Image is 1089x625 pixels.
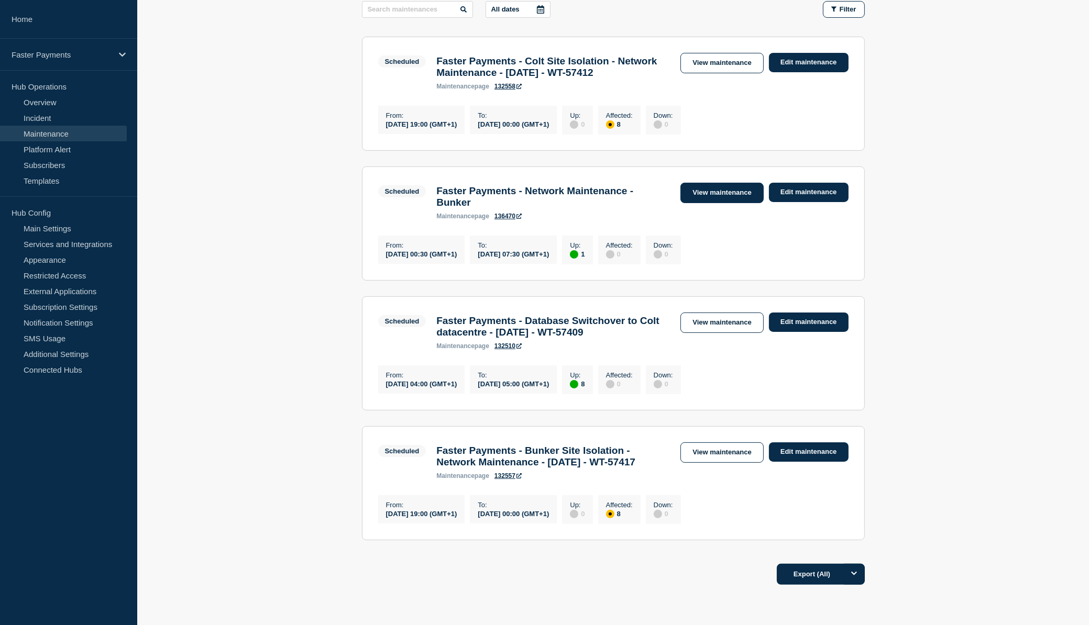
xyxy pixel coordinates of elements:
[570,509,585,518] div: 0
[654,119,673,129] div: 0
[844,564,865,585] button: Options
[436,213,475,220] span: maintenance
[385,187,420,195] div: Scheduled
[494,83,522,90] a: 132558
[436,213,489,220] p: page
[654,509,673,518] div: 0
[777,564,865,585] button: Export (All)
[823,1,865,18] button: Filter
[436,315,670,338] h3: Faster Payments - Database Switchover to Colt datacentre - [DATE] - WT-57409
[478,509,549,518] div: [DATE] 00:00 (GMT+1)
[570,111,585,119] p: Up :
[606,120,614,129] div: affected
[654,501,673,509] p: Down :
[606,119,633,129] div: 8
[386,379,457,388] div: [DATE] 04:00 (GMT+1)
[654,250,662,259] div: disabled
[478,241,549,249] p: To :
[840,5,856,13] span: Filter
[654,380,662,388] div: disabled
[570,371,585,379] p: Up :
[570,249,585,259] div: 1
[654,510,662,518] div: disabled
[386,501,457,509] p: From :
[385,58,420,65] div: Scheduled
[570,380,578,388] div: up
[494,342,522,350] a: 132510
[436,185,670,208] h3: Faster Payments - Network Maintenance - Bunker
[436,472,489,479] p: page
[478,249,549,258] div: [DATE] 07:30 (GMT+1)
[570,120,578,129] div: disabled
[606,371,633,379] p: Affected :
[654,241,673,249] p: Down :
[606,380,614,388] div: disabled
[386,111,457,119] p: From :
[606,509,633,518] div: 8
[386,371,457,379] p: From :
[606,501,633,509] p: Affected :
[769,53,849,72] a: Edit maintenance
[606,379,633,388] div: 0
[436,342,489,350] p: page
[436,342,475,350] span: maintenance
[436,55,670,79] h3: Faster Payments - Colt Site Isolation - Network Maintenance - [DATE] - WT-57412
[606,241,633,249] p: Affected :
[680,312,763,333] a: View maintenance
[606,510,614,518] div: affected
[478,111,549,119] p: To :
[654,249,673,259] div: 0
[680,183,763,203] a: View maintenance
[570,119,585,129] div: 0
[386,241,457,249] p: From :
[436,472,475,479] span: maintenance
[494,472,522,479] a: 132557
[570,510,578,518] div: disabled
[385,317,420,325] div: Scheduled
[769,312,849,332] a: Edit maintenance
[386,249,457,258] div: [DATE] 00:30 (GMT+1)
[680,442,763,463] a: View maintenance
[654,120,662,129] div: disabled
[478,501,549,509] p: To :
[606,250,614,259] div: disabled
[478,371,549,379] p: To :
[654,379,673,388] div: 0
[769,442,849,462] a: Edit maintenance
[478,119,549,128] div: [DATE] 00:00 (GMT+1)
[486,1,551,18] button: All dates
[570,250,578,259] div: up
[654,111,673,119] p: Down :
[570,241,585,249] p: Up :
[478,379,549,388] div: [DATE] 05:00 (GMT+1)
[654,371,673,379] p: Down :
[436,83,489,90] p: page
[386,509,457,518] div: [DATE] 19:00 (GMT+1)
[570,501,585,509] p: Up :
[12,50,112,59] p: Faster Payments
[436,445,670,468] h3: Faster Payments - Bunker Site Isolation - Network Maintenance - [DATE] - WT-57417
[491,5,520,13] p: All dates
[769,183,849,202] a: Edit maintenance
[436,83,475,90] span: maintenance
[680,53,763,73] a: View maintenance
[386,119,457,128] div: [DATE] 19:00 (GMT+1)
[362,1,473,18] input: Search maintenances
[494,213,522,220] a: 136470
[606,249,633,259] div: 0
[606,111,633,119] p: Affected :
[385,447,420,455] div: Scheduled
[570,379,585,388] div: 8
